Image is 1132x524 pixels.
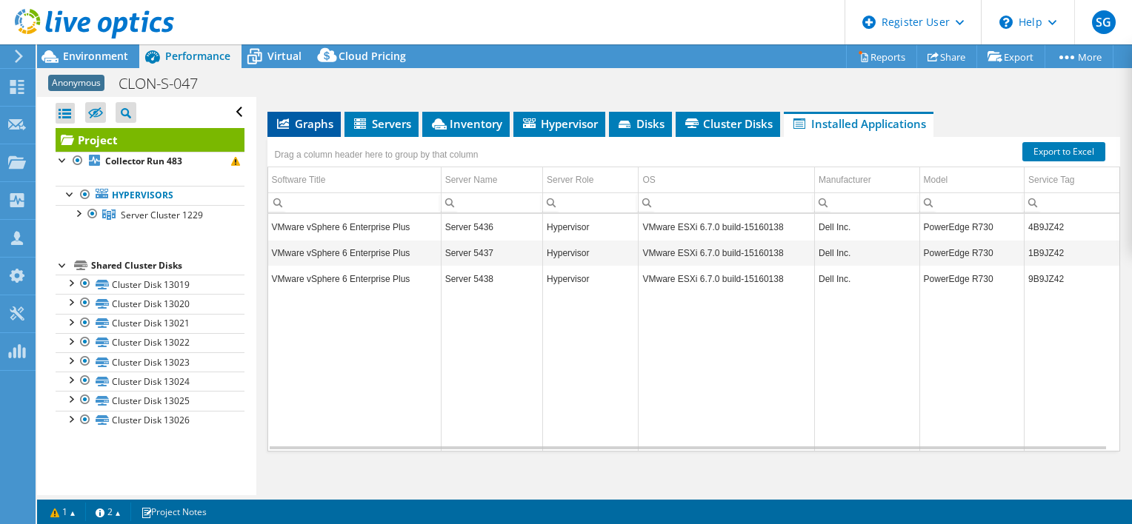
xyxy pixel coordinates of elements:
td: Server Name Column [441,167,542,193]
td: Manufacturer Column [815,167,920,193]
span: Server Cluster 1229 [121,209,203,221]
div: Server Role [547,171,593,189]
td: Column OS, Value VMware ESXi 6.7.0 build-15160138 [639,266,815,292]
a: Collector Run 483 [56,152,244,171]
div: Model [924,171,948,189]
span: Performance [165,49,230,63]
b: Collector Run 483 [105,155,182,167]
td: Column OS, Value VMware ESXi 6.7.0 build-15160138 [639,214,815,240]
span: Servers [352,116,411,131]
td: Column Model, Value PowerEdge R730 [919,240,1025,266]
td: Column Software Title, Filter cell [268,192,442,212]
td: Column Manufacturer, Filter cell [815,192,920,212]
a: Cluster Disk 13026 [56,411,244,430]
a: Cluster Disk 13024 [56,372,244,391]
td: Column Software Title, Value VMware vSphere 6 Enterprise Plus [268,266,442,292]
td: Column Service Tag, Filter cell [1025,192,1119,212]
a: Cluster Disk 13020 [56,294,244,313]
a: 1 [40,503,86,521]
div: Server Name [445,171,498,189]
td: Column OS, Value VMware ESXi 6.7.0 build-15160138 [639,240,815,266]
td: Column Model, Value PowerEdge R730 [919,214,1025,240]
a: More [1045,45,1113,68]
span: Anonymous [48,75,104,91]
td: Column Server Role, Filter cell [543,192,639,212]
span: Inventory [430,116,502,131]
td: Column Service Tag, Value 1B9JZ42 [1025,240,1119,266]
span: Cloud Pricing [339,49,406,63]
span: Disks [616,116,665,131]
a: Cluster Disk 13023 [56,352,244,372]
span: Environment [63,49,128,63]
div: Manufacturer [819,171,871,189]
span: Cluster Disks [683,116,773,131]
td: Column OS, Filter cell [639,192,815,212]
a: Export to Excel [1022,142,1105,161]
td: Server Role Column [543,167,639,193]
td: Column Model, Filter cell [919,192,1025,212]
td: Column Software Title, Value VMware vSphere 6 Enterprise Plus [268,240,442,266]
td: Column Server Name, Filter cell [441,192,542,212]
span: SG [1092,10,1116,34]
td: Column Server Role, Value Hypervisor [543,214,639,240]
td: Column Model, Value PowerEdge R730 [919,266,1025,292]
div: OS [642,171,655,189]
a: 2 [85,503,131,521]
div: Software Title [272,171,326,189]
td: Column Server Name, Value Server 5438 [441,266,542,292]
div: Shared Cluster Disks [91,257,244,275]
td: Column Server Role, Value Hypervisor [543,266,639,292]
td: Software Title Column [268,167,442,193]
span: Virtual [267,49,302,63]
span: Graphs [275,116,333,131]
td: Column Server Name, Value Server 5437 [441,240,542,266]
h1: CLON-S-047 [112,75,221,92]
td: Column Server Name, Value Server 5436 [441,214,542,240]
a: Reports [846,45,917,68]
div: Service Tag [1028,171,1074,189]
td: Column Manufacturer, Value Dell Inc. [815,214,920,240]
div: Data grid [267,137,1120,451]
td: Column Service Tag, Value 4B9JZ42 [1025,214,1119,240]
a: Project Notes [130,503,217,521]
td: Column Manufacturer, Value Dell Inc. [815,240,920,266]
a: Hypervisors [56,186,244,205]
td: Model Column [919,167,1025,193]
a: Server Cluster 1229 [56,205,244,224]
svg: \n [999,16,1013,29]
td: Service Tag Column [1025,167,1119,193]
div: Drag a column header here to group by that column [271,144,482,165]
td: Column Service Tag, Value 9B9JZ42 [1025,266,1119,292]
td: Column Server Role, Value Hypervisor [543,240,639,266]
td: Column Software Title, Value VMware vSphere 6 Enterprise Plus [268,214,442,240]
a: Export [976,45,1045,68]
a: Share [916,45,977,68]
span: Hypervisor [521,116,598,131]
a: Cluster Disk 13019 [56,275,244,294]
a: Project [56,128,244,152]
td: OS Column [639,167,815,193]
a: Cluster Disk 13021 [56,314,244,333]
a: Cluster Disk 13025 [56,391,244,410]
td: Column Manufacturer, Value Dell Inc. [815,266,920,292]
a: Cluster Disk 13022 [56,333,244,352]
span: Installed Applications [791,116,926,131]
